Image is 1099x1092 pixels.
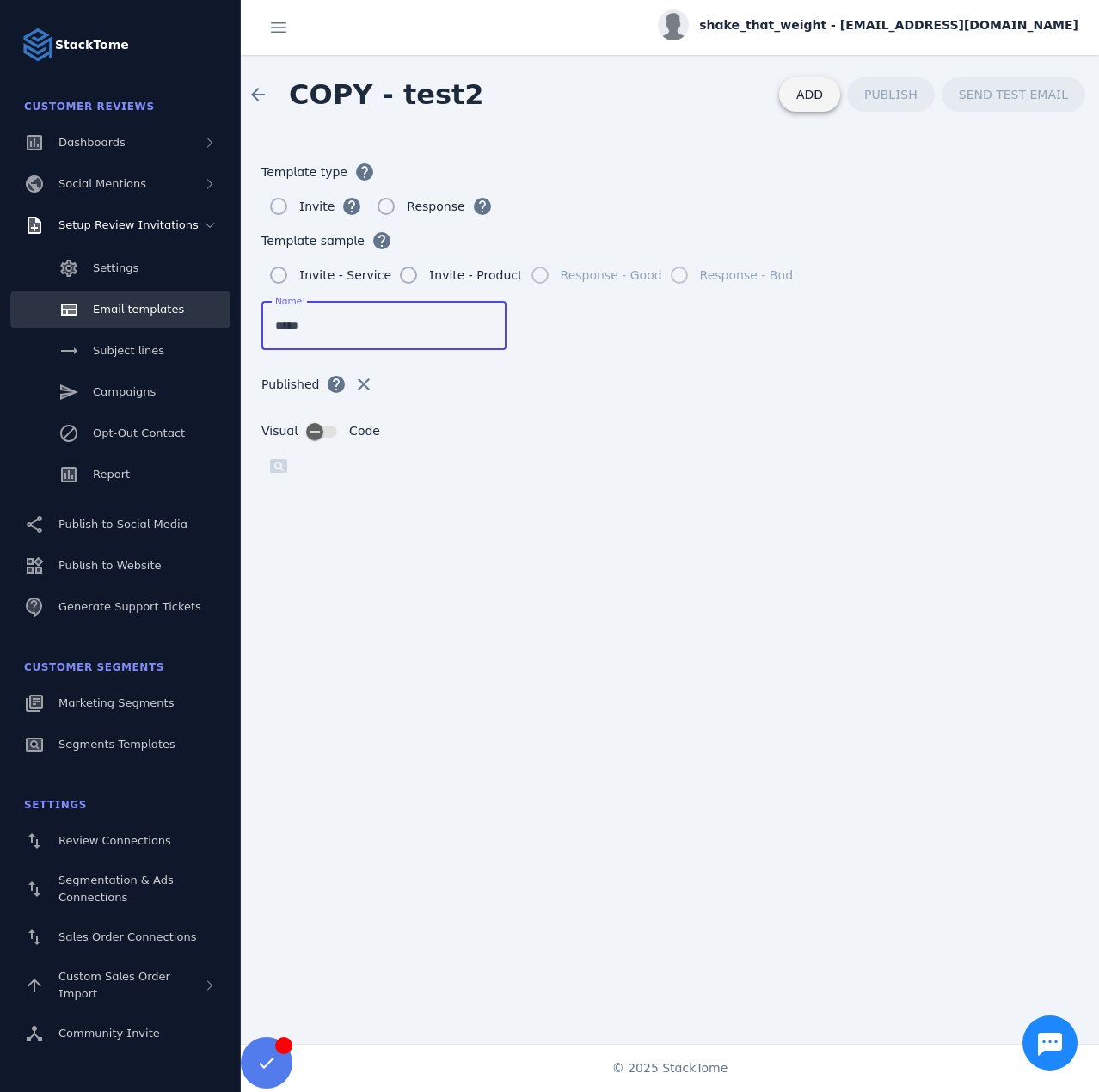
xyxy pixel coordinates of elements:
span: © 2025 StackTome [612,1059,728,1077]
button: shake_that_weight - [EMAIL_ADDRESS][DOMAIN_NAME] [658,9,1078,40]
span: Visual [261,422,298,440]
span: Opt-Out Contact [93,426,185,439]
button: ADD [779,77,840,112]
a: Generate Support Tickets [10,588,230,626]
a: Report [10,456,230,494]
span: Template type [261,163,347,181]
span: Publish to Social Media [58,518,187,531]
span: Segments Templates [58,738,175,751]
span: Community Invite [58,1027,160,1040]
img: Logo image [21,28,55,62]
span: Report [93,468,130,481]
span: Dashboards [58,136,126,149]
span: Social Mentions [58,177,146,190]
a: Settings [10,249,230,287]
label: Invite - Product [426,265,522,285]
span: shake_that_weight - [EMAIL_ADDRESS][DOMAIN_NAME] [699,16,1078,34]
span: ADD [796,88,823,101]
span: Published [261,376,319,394]
mat-icon: clear [353,374,374,395]
span: Settings [24,799,87,811]
span: Customer Segments [24,661,164,673]
a: Campaigns [10,373,230,411]
a: Community Invite [10,1015,230,1052]
a: Review Connections [10,822,230,860]
span: Marketing Segments [58,696,174,709]
span: Custom Sales Order Import [58,970,170,1000]
span: Template sample [261,232,365,250]
strong: StackTome [55,36,129,54]
label: Invite - Service [296,265,391,285]
span: Sales Order Connections [58,930,196,943]
a: Publish to Website [10,547,230,585]
span: Campaigns [93,385,156,398]
span: Generate Support Tickets [58,600,201,613]
span: Review Connections [58,834,171,847]
span: Email templates [93,303,184,316]
a: Subject lines [10,332,230,370]
a: Marketing Segments [10,684,230,722]
mat-label: Name [275,296,302,306]
a: Opt-Out Contact [10,414,230,452]
button: Published [319,367,353,402]
span: Segmentation & Ads Connections [58,874,174,904]
a: Sales Order Connections [10,918,230,956]
label: Response - Bad [697,265,794,285]
span: Settings [93,261,138,274]
a: Publish to Social Media [10,506,230,543]
label: Response - Good [557,265,662,285]
span: Customer Reviews [24,101,155,113]
span: Publish to Website [58,559,161,572]
a: Segments Templates [10,726,230,764]
a: Email templates [10,291,230,328]
a: Segmentation & Ads Connections [10,863,230,915]
label: Response [403,196,464,217]
span: Code [349,422,380,440]
span: COPY - test2 [289,78,483,111]
img: profile.jpg [658,9,689,40]
label: Invite [296,196,335,217]
span: Setup Review Invitations [58,218,199,231]
span: Subject lines [93,344,164,357]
